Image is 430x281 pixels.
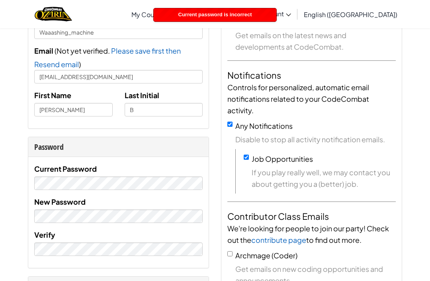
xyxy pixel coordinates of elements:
span: Email [34,46,53,55]
div: Password [34,141,203,153]
span: Not yet verified. [57,46,111,55]
span: Archmage [235,251,270,260]
label: Any Notifications [235,121,293,130]
a: contribute page [251,235,306,244]
h4: Notifications [227,69,396,81]
label: Last Initial [125,89,159,101]
span: Get emails on the latest news and developments at CodeCombat. [235,29,396,52]
span: ) [79,60,81,69]
span: (Coder) [272,251,297,260]
label: Current Password [34,163,97,174]
span: ( [53,46,57,55]
span: to find out more. [306,235,362,244]
span: Current password is incorrect [178,12,252,17]
span: Disable to stop all activity notification emails. [235,134,396,145]
a: English ([GEOGRAPHIC_DATA]) [300,4,401,25]
label: New Password [34,196,86,207]
label: Job Opportunities [252,154,313,163]
h4: Contributor Class Emails [227,210,396,223]
img: Home [35,6,72,22]
span: English ([GEOGRAPHIC_DATA]) [304,10,397,19]
a: Ozaria by CodeCombat logo [35,6,72,22]
a: My Courses [127,4,178,25]
span: We're looking for people to join our party! Check out the [227,224,389,244]
span: Controls for personalized, automatic email notifications related to your CodeCombat activity. [227,83,369,115]
span: If you play really well, we may contact you about getting you a (better) job. [252,167,396,190]
label: First Name [34,89,71,101]
a: My Account [227,2,295,27]
span: My Courses [131,10,166,19]
label: Verify [34,229,55,240]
